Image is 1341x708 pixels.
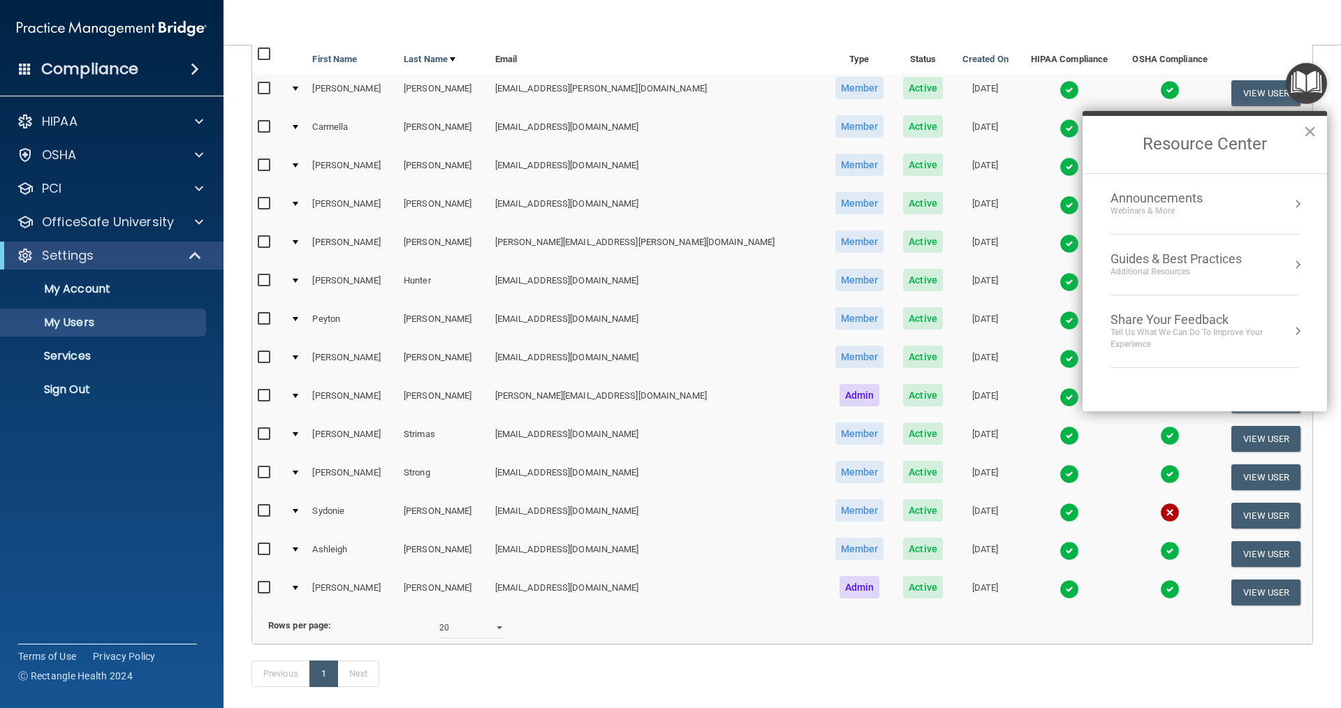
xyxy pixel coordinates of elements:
[1160,541,1180,561] img: tick.e7d51cea.svg
[307,228,398,266] td: [PERSON_NAME]
[903,154,943,176] span: Active
[1111,266,1242,278] div: Additional Resources
[398,228,490,266] td: [PERSON_NAME]
[1060,157,1079,177] img: tick.e7d51cea.svg
[835,422,884,445] span: Member
[1231,80,1300,106] button: View User
[894,40,953,74] th: Status
[1231,503,1300,529] button: View User
[17,147,203,163] a: OSHA
[398,189,490,228] td: [PERSON_NAME]
[268,620,331,630] b: Rows per page:
[952,535,1018,573] td: [DATE]
[1111,205,1231,217] div: Webinars & More
[398,496,490,535] td: [PERSON_NAME]
[835,77,884,99] span: Member
[1111,191,1231,206] div: Announcements
[307,458,398,496] td: [PERSON_NAME]
[398,573,490,611] td: [PERSON_NAME]
[903,576,943,598] span: Active
[307,535,398,573] td: Ashleigh
[307,74,398,112] td: [PERSON_NAME]
[1060,388,1079,407] img: tick.e7d51cea.svg
[1060,503,1079,522] img: tick.e7d51cea.svg
[1060,80,1079,100] img: tick.e7d51cea.svg
[307,189,398,228] td: [PERSON_NAME]
[952,343,1018,381] td: [DATE]
[903,230,943,253] span: Active
[1111,327,1299,351] div: Tell Us What We Can Do to Improve Your Experience
[42,247,94,264] p: Settings
[1160,464,1180,484] img: tick.e7d51cea.svg
[490,189,825,228] td: [EMAIL_ADDRESS][DOMAIN_NAME]
[398,381,490,420] td: [PERSON_NAME]
[835,461,884,483] span: Member
[835,154,884,176] span: Member
[398,343,490,381] td: [PERSON_NAME]
[17,180,203,197] a: PCI
[1018,40,1120,74] th: HIPAA Compliance
[490,573,825,611] td: [EMAIL_ADDRESS][DOMAIN_NAME]
[42,147,77,163] p: OSHA
[952,304,1018,343] td: [DATE]
[1160,503,1180,522] img: cross.ca9f0e7f.svg
[307,420,398,458] td: [PERSON_NAME]
[1231,541,1300,567] button: View User
[251,661,310,687] a: Previous
[398,112,490,151] td: [PERSON_NAME]
[1060,311,1079,330] img: tick.e7d51cea.svg
[18,649,76,663] a: Terms of Use
[835,307,884,330] span: Member
[1060,541,1079,561] img: tick.e7d51cea.svg
[1303,120,1317,142] button: Close
[835,230,884,253] span: Member
[903,307,943,330] span: Active
[952,573,1018,611] td: [DATE]
[1060,349,1079,369] img: tick.e7d51cea.svg
[903,192,943,214] span: Active
[309,661,338,687] a: 1
[307,112,398,151] td: Carmella
[93,649,156,663] a: Privacy Policy
[17,247,203,264] a: Settings
[952,496,1018,535] td: [DATE]
[1083,111,1327,411] div: Resource Center
[490,381,825,420] td: [PERSON_NAME][EMAIL_ADDRESS][DOMAIN_NAME]
[42,214,174,230] p: OfficeSafe University
[490,420,825,458] td: [EMAIL_ADDRESS][DOMAIN_NAME]
[17,214,203,230] a: OfficeSafe University
[1060,272,1079,292] img: tick.e7d51cea.svg
[490,266,825,304] td: [EMAIL_ADDRESS][DOMAIN_NAME]
[490,343,825,381] td: [EMAIL_ADDRESS][DOMAIN_NAME]
[903,115,943,138] span: Active
[1060,464,1079,484] img: tick.e7d51cea.svg
[404,51,455,68] a: Last Name
[307,573,398,611] td: [PERSON_NAME]
[490,228,825,266] td: [PERSON_NAME][EMAIL_ADDRESS][PERSON_NAME][DOMAIN_NAME]
[903,77,943,99] span: Active
[398,535,490,573] td: [PERSON_NAME]
[42,113,78,130] p: HIPAA
[1060,119,1079,138] img: tick.e7d51cea.svg
[337,661,379,687] a: Next
[1160,80,1180,100] img: tick.e7d51cea.svg
[490,496,825,535] td: [EMAIL_ADDRESS][DOMAIN_NAME]
[9,383,200,397] p: Sign Out
[1231,464,1300,490] button: View User
[398,458,490,496] td: Strong
[490,304,825,343] td: [EMAIL_ADDRESS][DOMAIN_NAME]
[1060,580,1079,599] img: tick.e7d51cea.svg
[1111,312,1299,327] div: Share Your Feedback
[1231,426,1300,452] button: View User
[312,51,357,68] a: First Name
[9,316,200,330] p: My Users
[835,192,884,214] span: Member
[41,59,138,79] h4: Compliance
[17,15,207,43] img: PMB logo
[835,346,884,368] span: Member
[952,381,1018,420] td: [DATE]
[490,112,825,151] td: [EMAIL_ADDRESS][DOMAIN_NAME]
[42,180,61,197] p: PCI
[1060,426,1079,445] img: tick.e7d51cea.svg
[835,538,884,560] span: Member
